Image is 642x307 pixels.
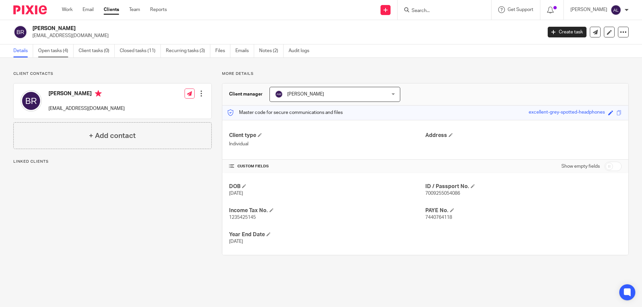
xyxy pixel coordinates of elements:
a: Client tasks (0) [79,44,115,57]
p: More details [222,71,629,76]
a: Work [62,6,73,13]
span: [DATE] [229,239,243,244]
h4: [PERSON_NAME] [48,90,125,99]
span: 7440764118 [425,215,452,220]
a: Email [83,6,94,13]
a: Create task [548,27,586,37]
a: Recurring tasks (3) [166,44,210,57]
p: [EMAIL_ADDRESS][DOMAIN_NAME] [32,32,538,39]
a: Reports [150,6,167,13]
p: Client contacts [13,71,212,76]
span: 1235425145 [229,215,256,220]
a: Clients [104,6,119,13]
a: Details [13,44,33,57]
a: Notes (2) [259,44,284,57]
h2: [PERSON_NAME] [32,25,437,32]
h4: Client type [229,132,425,139]
p: [PERSON_NAME] [570,6,607,13]
img: svg%3E [611,5,621,15]
span: Get Support [508,7,533,12]
a: Closed tasks (11) [120,44,161,57]
h4: PAYE No. [425,207,622,214]
img: svg%3E [275,90,283,98]
h4: + Add contact [89,131,136,141]
h4: Income Tax No. [229,207,425,214]
span: [PERSON_NAME] [287,92,324,97]
h4: Address [425,132,622,139]
h4: ID / Passport No. [425,183,622,190]
p: [EMAIL_ADDRESS][DOMAIN_NAME] [48,105,125,112]
a: Audit logs [289,44,314,57]
h4: DOB [229,183,425,190]
p: Master code for secure communications and files [227,109,343,116]
div: excellent-grey-spotted-headphones [529,109,605,117]
a: Open tasks (4) [38,44,74,57]
img: Pixie [13,5,47,14]
span: [DATE] [229,191,243,196]
a: Files [215,44,230,57]
h4: Year End Date [229,231,425,238]
p: Linked clients [13,159,212,164]
i: Primary [95,90,102,97]
span: 7009255054086 [425,191,460,196]
img: svg%3E [13,25,27,39]
p: Individual [229,141,425,147]
h3: Client manager [229,91,263,98]
label: Show empty fields [561,163,600,170]
a: Team [129,6,140,13]
a: Emails [235,44,254,57]
img: svg%3E [20,90,42,112]
input: Search [411,8,471,14]
h4: CUSTOM FIELDS [229,164,425,169]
